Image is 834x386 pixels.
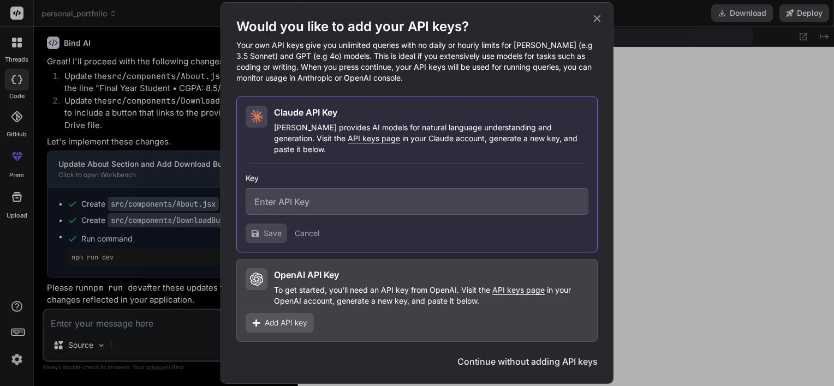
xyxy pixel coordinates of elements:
button: Cancel [295,228,319,239]
span: API keys page [348,134,400,143]
span: Save [264,228,282,239]
input: Enter API Key [246,188,588,215]
p: Your own API keys give you unlimited queries with no daily or hourly limits for [PERSON_NAME] (e.... [236,40,598,83]
p: [PERSON_NAME] provides AI models for natural language understanding and generation. Visit the in ... [274,122,588,155]
button: Save [246,224,287,243]
button: Continue without adding API keys [457,355,598,368]
span: Add API key [265,317,307,328]
p: To get started, you'll need an API key from OpenAI. Visit the in your OpenAI account, generate a ... [274,285,588,306]
span: API keys page [492,285,545,294]
h1: Would you like to add your API keys? [236,18,598,35]
h2: OpenAI API Key [274,268,339,281]
h3: Key [246,173,588,184]
h2: Claude API Key [274,106,337,119]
